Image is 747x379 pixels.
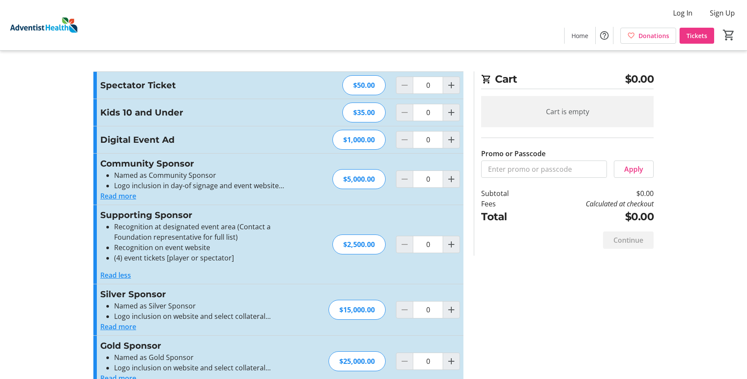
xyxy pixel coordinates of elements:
[114,301,289,311] li: Named as Silver Sponsor
[625,71,654,87] span: $0.00
[481,209,531,225] td: Total
[443,132,460,148] button: Increment by one
[531,188,654,199] td: $0.00
[114,311,289,321] li: Logo inclusion on website and select collateral
[100,209,289,222] h3: Supporting Sponsor
[666,6,699,20] button: Log In
[342,103,386,122] div: $35.00
[114,170,289,180] li: Named as Community Sponsor
[620,28,676,44] a: Donations
[332,130,386,150] div: $1,000.00
[443,236,460,253] button: Increment by one
[100,321,136,332] button: Read more
[443,104,460,121] button: Increment by one
[481,199,531,209] td: Fees
[100,270,131,280] button: Read less
[531,199,654,209] td: Calculated at checkout
[329,351,386,371] div: $25,000.00
[481,71,654,89] h2: Cart
[571,31,588,40] span: Home
[413,170,443,188] input: Community Sponsor Quantity
[596,27,613,44] button: Help
[686,31,707,40] span: Tickets
[413,353,443,370] input: Gold Sponsor Quantity
[100,157,289,170] h3: Community Sponsor
[443,302,460,318] button: Increment by one
[413,104,443,121] input: Kids 10 and Under Quantity
[413,236,443,253] input: Supporting Sponsor Quantity
[481,161,607,178] input: Enter promo or passcode
[673,8,693,18] span: Log In
[332,169,386,189] div: $5,000.00
[413,301,443,318] input: Silver Sponsor Quantity
[481,148,546,159] label: Promo or Passcode
[443,353,460,369] button: Increment by one
[114,363,289,373] li: Logo inclusion on website and select collateral
[5,3,82,47] img: Adventist Health's Logo
[481,96,654,127] div: Cart is empty
[114,242,289,253] li: Recognition on event website
[100,79,289,92] h3: Spectator Ticket
[114,222,289,242] li: Recognition at designated event area (Contact a Foundation representative for full list)
[329,300,386,320] div: $15,000.00
[710,8,735,18] span: Sign Up
[413,131,443,148] input: Digital Event Ad Quantity
[114,253,289,263] li: (4) event tickets [player or spectator]
[614,161,654,178] button: Apply
[680,28,714,44] a: Tickets
[100,191,136,201] button: Read more
[721,27,737,43] button: Cart
[624,164,643,174] span: Apply
[100,106,289,119] h3: Kids 10 and Under
[703,6,742,20] button: Sign Up
[100,133,289,146] h3: Digital Event Ad
[481,188,531,199] td: Subtotal
[413,77,443,94] input: Spectator Ticket Quantity
[342,75,386,95] div: $50.00
[638,31,669,40] span: Donations
[443,77,460,93] button: Increment by one
[114,352,289,363] li: Named as Gold Sponsor
[332,234,386,254] div: $2,500.00
[443,171,460,187] button: Increment by one
[100,339,289,352] h3: Gold Sponsor
[114,180,289,191] li: Logo inclusion in day-of signage and event website
[100,288,289,301] h3: Silver Sponsor
[565,28,595,44] a: Home
[531,209,654,225] td: $0.00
